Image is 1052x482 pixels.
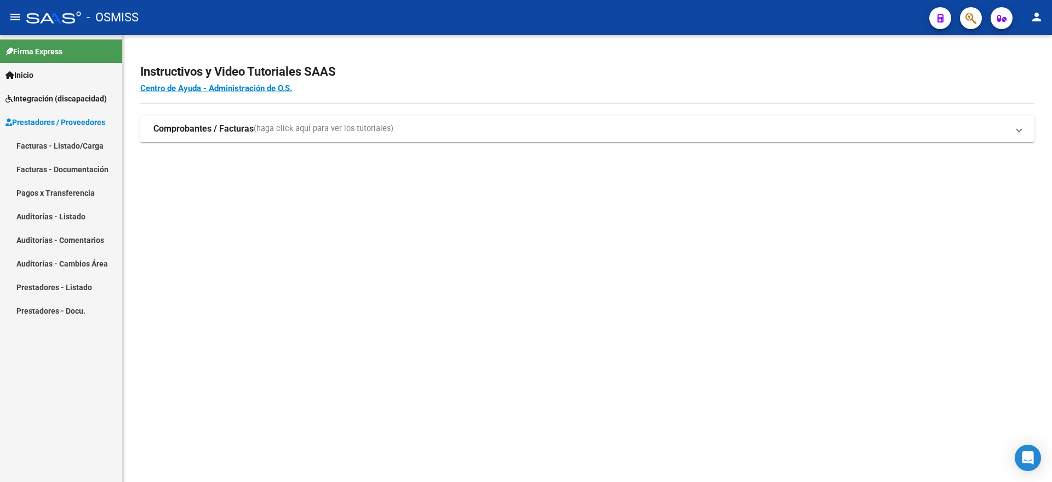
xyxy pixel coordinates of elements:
h2: Instructivos y Video Tutoriales SAAS [140,61,1034,82]
mat-expansion-panel-header: Comprobantes / Facturas(haga click aquí para ver los tutoriales) [140,116,1034,142]
mat-icon: menu [9,10,22,24]
div: Open Intercom Messenger [1015,445,1041,471]
span: (haga click aquí para ver los tutoriales) [254,123,393,135]
span: Prestadores / Proveedores [5,116,105,128]
mat-icon: person [1030,10,1043,24]
span: Integración (discapacidad) [5,93,107,105]
strong: Comprobantes / Facturas [153,123,254,135]
a: Centro de Ayuda - Administración de O.S. [140,83,292,93]
span: Inicio [5,69,33,81]
span: Firma Express [5,46,62,58]
span: - OSMISS [87,5,139,30]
